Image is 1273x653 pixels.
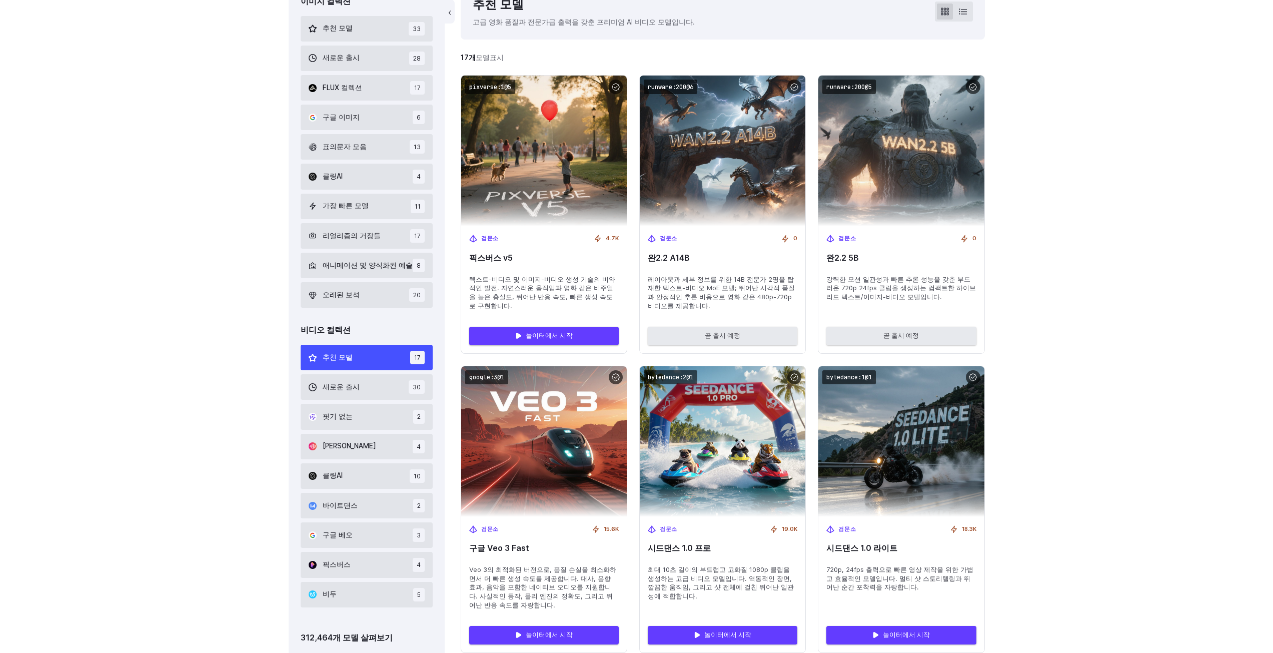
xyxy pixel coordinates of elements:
[414,354,421,361] font: 17
[417,114,421,121] font: 6
[323,501,358,509] font: 바이트댄스
[705,332,740,339] font: 곧 출시 예정
[606,235,619,242] font: 4.7K
[417,561,421,568] font: 4
[883,332,919,339] font: 곧 출시 예정
[323,531,353,539] font: 구글 베오
[301,374,433,400] button: 새로운 출시 30
[301,75,433,101] button: FLUX 컬렉션 17
[481,525,499,532] font: 검문소
[604,525,619,532] font: 15.6K
[782,525,797,532] font: 19.0K
[301,552,433,577] button: 픽스버스 4
[301,345,433,370] button: 추천 모델 17
[323,261,413,269] font: 애니메이션 및 양식화된 예술
[417,262,421,269] font: 8
[301,582,433,607] button: 비두 5
[469,327,619,345] a: 놀이터에서 시작
[648,626,797,644] a: 놀이터에서 시작
[469,626,619,644] a: 놀이터에서 시작
[301,164,433,189] button: 클링AI 4
[883,631,930,638] font: 놀이터에서 시작
[526,631,573,638] font: 놀이터에서 시작
[465,80,515,94] code: pixverse:1@5
[323,590,337,598] font: 비두
[301,434,433,459] button: [PERSON_NAME] 4
[323,471,343,479] font: 클링AI
[826,543,897,553] font: 시드댄스 1.0 라이트
[301,105,433,130] button: 구글 이미지 6
[301,46,433,71] button: 새로운 출시 28
[301,282,433,308] button: 오래된 보석 20
[417,413,421,420] font: 2
[415,203,421,210] font: 11
[448,5,452,18] font: ‹
[301,325,351,335] font: 비디오 컬렉션
[826,626,976,644] a: 놀이터에서 시작
[301,522,433,548] button: 구글 베오 3
[648,543,711,553] font: 시드댄스 1.0 프로
[469,276,615,310] font: 텍스트-비디오 및 이미지-비디오 생성 기술의 비약적인 발전. 자연스러운 움직임과 영화 같은 비주얼을 높은 충실도, 뛰어난 반응 속도, 빠른 생성 속도로 구현합니다.
[301,463,433,489] button: 클링AI 10
[323,442,376,450] font: [PERSON_NAME]
[414,143,421,151] font: 13
[648,253,690,263] font: 완2.2 A14B
[838,525,856,532] font: 검문소
[323,383,360,391] font: 새로운 출시
[413,25,421,33] font: 33
[301,194,433,219] button: 가장 빠른 모델 11
[301,493,433,518] button: 바이트댄스 2
[323,54,360,62] font: 새로운 출시
[822,80,876,94] code: runware:200@5
[469,253,513,263] font: 픽스버스 v5
[972,235,976,242] font: 0
[323,24,353,32] font: 추천 모델
[660,235,677,242] font: 검문소
[323,353,353,361] font: 추천 모델
[301,223,433,249] button: 리얼리즘의 거장들 17
[476,53,490,62] font: 모델
[822,370,876,385] code: bytedance:1@1
[417,173,421,180] font: 4
[473,18,695,26] font: 고급 영화 품질과 전문가급 출력을 갖춘 프리미엄 AI 비디오 모델입니다.
[414,232,421,240] font: 17
[826,253,859,263] font: 완2.2 5B
[481,235,499,242] font: 검문소
[301,632,393,642] font: 312,464개 모델 살펴보기
[323,412,353,420] font: 핏기 없는
[644,80,697,94] code: runware:200@6
[301,16,433,42] button: 추천 모델 33
[465,370,508,385] code: google:3@1
[301,134,433,160] button: 표의문자 모음 13
[323,113,360,121] font: 구글 이미지
[323,84,362,92] font: FLUX 컬렉션
[469,543,529,553] font: 구글 Veo 3 Fast
[793,235,797,242] font: 0
[704,631,751,638] font: 놀이터에서 시작
[818,76,984,226] img: 완2.2 5B
[826,276,976,301] font: 강력한 모션 일관성과 빠른 추론 성능을 갖춘 부드러운 720p 24fps 클립을 생성하는 컴팩트한 하이브리드 텍스트/이미지-비디오 모델입니다.
[323,232,381,240] font: 리얼리즘의 거장들
[413,55,421,62] font: 28
[323,291,360,299] font: 오래된 보석
[461,366,627,517] img: 구글 Veo 3 Fast
[323,143,367,151] font: 표의문자 모음
[526,332,573,339] font: 놀이터에서 시작
[461,76,627,226] img: 픽스버스 v5
[323,172,343,180] font: 클링AI
[461,53,476,62] font: 17개
[826,566,973,591] font: 720p, 24fps 출력으로 빠른 영상 제작을 위한 가볍고 효율적인 모델입니다. 멀티 샷 스토리텔링과 뛰어난 순간 포착력을 자랑합니다.
[648,276,795,310] font: 레이아웃과 세부 정보를 위한 14B 전문가 2명을 탑재한 텍스트-비디오 MoE 모델; 뛰어난 시각적 품질과 안정적인 추론 비용으로 영화 같은 480p-720p 비디오를 제공합니다.
[838,235,856,242] font: 검문소
[660,525,677,532] font: 검문소
[648,566,794,600] font: 최대 10초 길이의 부드럽고 고화질 1080p 클립을 생성하는 고급 비디오 모델입니다. 역동적인 장면, 깔끔한 움직임, 그리고 샷 전체에 걸친 뛰어난 일관성에 적합합니다.
[962,525,976,532] font: 18.3K
[414,84,421,92] font: 17
[417,443,421,450] font: 4
[417,591,421,598] font: 5
[640,76,805,226] img: 완2.2 A14B
[413,291,421,299] font: 20
[417,531,421,539] font: 3
[818,366,984,517] img: 시드댄스 1.0 라이트
[640,366,805,517] img: 시드댄스 1.0 프로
